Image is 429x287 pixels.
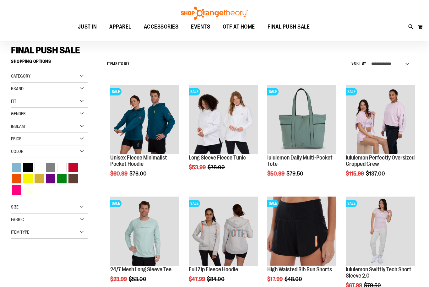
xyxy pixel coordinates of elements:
a: Unisex Fleece Minimalist Pocket Hoodie [110,154,167,167]
span: SALE [110,88,122,95]
span: SALE [346,88,357,95]
span: Brand [11,86,24,91]
span: JUST IN [78,20,97,34]
a: Long Sleeve Fleece Tunic [189,154,246,161]
a: Purple [45,173,56,184]
span: $48.00 [285,276,303,282]
a: OTF AT HOME [216,20,261,34]
span: EVENTS [191,20,210,34]
span: $53.99 [189,164,207,171]
a: Grey [45,162,56,173]
a: FINAL PUSH SALE [261,20,316,34]
span: $79.50 [286,171,304,177]
span: $78.00 [208,164,226,171]
a: Brown [68,173,79,184]
a: Main Image of 1457095SALE [110,197,179,267]
span: 187 [124,62,130,66]
a: Gold [34,173,45,184]
a: Ivory [22,184,34,196]
h2: Items to [107,59,130,69]
label: Sort By [351,61,367,66]
img: lululemon Swiftly Tech Short Sleeve 2.0 [346,197,415,266]
img: lululemon Daily Multi-Pocket Tote [267,85,336,154]
span: Gender [11,111,26,116]
strong: Shopping Options [11,56,88,70]
a: High Waisted Rib Run Shorts [267,266,332,273]
span: ACCESSORIES [144,20,179,34]
a: EVENTS [185,20,216,34]
span: Category [11,73,30,79]
a: Main Image of 1457091SALE [189,197,258,267]
div: product [107,82,182,193]
span: $84.00 [207,276,225,282]
a: lululemon Perfectly Oversized Cropped CrewSALE [346,85,415,155]
img: lululemon Perfectly Oversized Cropped Crew [346,85,415,154]
img: Shop Orangetheory [180,7,249,20]
a: High Waisted Rib Run ShortsSALE [267,197,336,267]
span: FINAL PUSH SALE [268,20,310,34]
a: Full Zip Fleece Hoodie [189,266,238,273]
span: Item Type [11,230,29,235]
span: $17.99 [267,276,284,282]
a: lululemon Daily Multi-Pocket Tote [267,154,333,167]
a: Black [22,162,34,173]
img: Unisex Fleece Minimalist Pocket Hoodie [110,85,179,154]
a: Product image for Fleece Long SleeveSALE [189,85,258,155]
span: $60.99 [110,171,128,177]
span: Size [11,204,19,209]
a: Unisex Fleece Minimalist Pocket HoodieSALE [110,85,179,155]
span: $23.99 [110,276,128,282]
span: Fabric [11,217,24,222]
a: ACCESSORIES [138,20,185,34]
span: SALE [267,200,279,207]
span: SALE [189,200,200,207]
span: $50.99 [267,171,285,177]
img: Product image for Fleece Long Sleeve [189,85,258,154]
a: White [34,162,45,173]
div: product [343,82,418,193]
span: SALE [110,200,122,207]
a: APPAREL [103,20,138,34]
div: product [264,82,339,193]
span: $115.99 [346,171,365,177]
span: $53.00 [129,276,147,282]
span: $47.99 [189,276,206,282]
a: 24/7 Mesh Long Sleeve Tee [110,266,171,273]
span: Fit [11,99,16,104]
a: lululemon Swiftly Tech Short Sleeve 2.0SALE [346,197,415,267]
span: SALE [267,88,279,95]
span: SALE [189,88,200,95]
span: APPAREL [109,20,131,34]
div: product [186,82,261,187]
a: Pink [11,184,22,196]
span: $137.00 [366,171,386,177]
span: 1 [117,62,119,66]
a: Green [56,173,68,184]
img: High Waisted Rib Run Shorts [267,197,336,266]
a: lululemon Swiftly Tech Short Sleeve 2.0 [346,266,411,279]
a: Blue [11,162,22,173]
a: Orange [11,173,22,184]
a: lululemon Daily Multi-Pocket ToteSALE [267,85,336,155]
a: Red [68,162,79,173]
a: Clear [56,162,68,173]
a: lululemon Perfectly Oversized Cropped Crew [346,154,415,167]
a: Yellow [22,173,34,184]
span: SALE [346,200,357,207]
img: Main Image of 1457091 [189,197,258,266]
a: JUST IN [72,20,103,34]
span: OTF AT HOME [223,20,255,34]
img: Main Image of 1457095 [110,197,179,266]
span: $76.00 [129,171,148,177]
span: Color [11,149,24,154]
span: Inseam [11,124,25,129]
span: Price [11,136,21,141]
span: FINAL PUSH SALE [11,45,80,56]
